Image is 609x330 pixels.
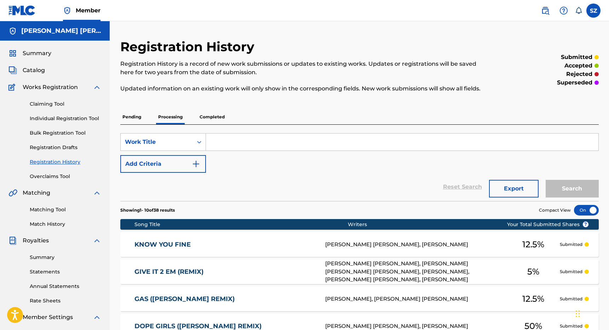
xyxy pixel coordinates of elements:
div: Work Title [125,138,189,146]
a: Registration History [30,158,101,166]
span: Member Settings [23,313,73,322]
div: Song Title [134,221,348,228]
button: Add Criteria [120,155,206,173]
h5: Samuel Morris Zornow [21,27,101,35]
img: expand [93,313,101,322]
span: Works Registration [23,83,78,92]
a: Statements [30,268,101,276]
span: Member [76,6,100,14]
p: Completed [197,110,227,124]
a: GAS ([PERSON_NAME] REMIX) [134,295,316,303]
span: Compact View [539,207,571,213]
span: 5 % [527,265,539,278]
img: expand [93,189,101,197]
a: Registration Drafts [30,144,101,151]
p: Submitted [560,296,582,302]
span: 12.5 % [522,293,544,305]
a: Bulk Registration Tool [30,129,101,137]
p: rejected [566,70,592,78]
h2: Registration History [120,39,258,55]
div: [PERSON_NAME] [PERSON_NAME], [PERSON_NAME] [325,241,507,249]
span: 12.5 % [522,238,544,251]
img: Royalties [8,236,17,245]
p: Showing 1 - 10 of 38 results [120,207,175,213]
img: expand [93,236,101,245]
p: Registration History is a record of new work submissions or updates to existing works. Updates or... [120,60,489,77]
iframe: Resource Center [589,218,609,275]
p: superseded [557,78,592,87]
a: Rate Sheets [30,297,101,305]
a: Match History [30,220,101,228]
a: CatalogCatalog [8,66,45,75]
img: Accounts [8,27,17,35]
a: Claiming Tool [30,100,101,108]
p: Pending [120,110,143,124]
div: Writers [348,221,530,228]
span: Summary [23,49,51,58]
a: Individual Registration Tool [30,115,101,122]
p: Submitted [560,269,582,275]
a: Overclaims Tool [30,173,101,180]
a: SummarySummary [8,49,51,58]
img: search [541,6,550,15]
a: KNOW YOU FINE [134,241,316,249]
img: 9d2ae6d4665cec9f34b9.svg [192,160,200,168]
span: ? [583,222,588,227]
a: Annual Statements [30,283,101,290]
div: User Menu [586,4,601,18]
span: Your Total Submitted Shares [507,221,589,228]
iframe: Chat Widget [574,296,609,330]
p: Updated information on an existing work will only show in the corresponding fields. New work subm... [120,84,489,93]
img: Matching [8,189,17,197]
p: accepted [564,61,592,70]
span: Catalog [23,66,45,75]
a: GIVE IT 2 EM (REMIX) [134,268,316,276]
div: [PERSON_NAME] [PERSON_NAME], [PERSON_NAME] [PERSON_NAME] [PERSON_NAME], [PERSON_NAME], [PERSON_NA... [325,260,507,284]
a: Summary [30,254,101,261]
div: Drag [576,303,580,324]
span: Matching [23,189,50,197]
img: expand [93,83,101,92]
a: Matching Tool [30,206,101,213]
form: Search Form [120,133,599,201]
button: Export [489,180,539,198]
img: help [559,6,568,15]
img: Works Registration [8,83,18,92]
img: Catalog [8,66,17,75]
img: Summary [8,49,17,58]
p: Processing [156,110,185,124]
img: MLC Logo [8,5,36,16]
p: submitted [561,53,592,61]
a: Public Search [538,4,552,18]
div: Notifications [575,7,582,14]
img: Top Rightsholder [63,6,71,15]
div: Help [557,4,571,18]
div: [PERSON_NAME], [PERSON_NAME] [PERSON_NAME] [325,295,507,303]
p: Submitted [560,323,582,329]
span: Royalties [23,236,49,245]
p: Submitted [560,241,582,248]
